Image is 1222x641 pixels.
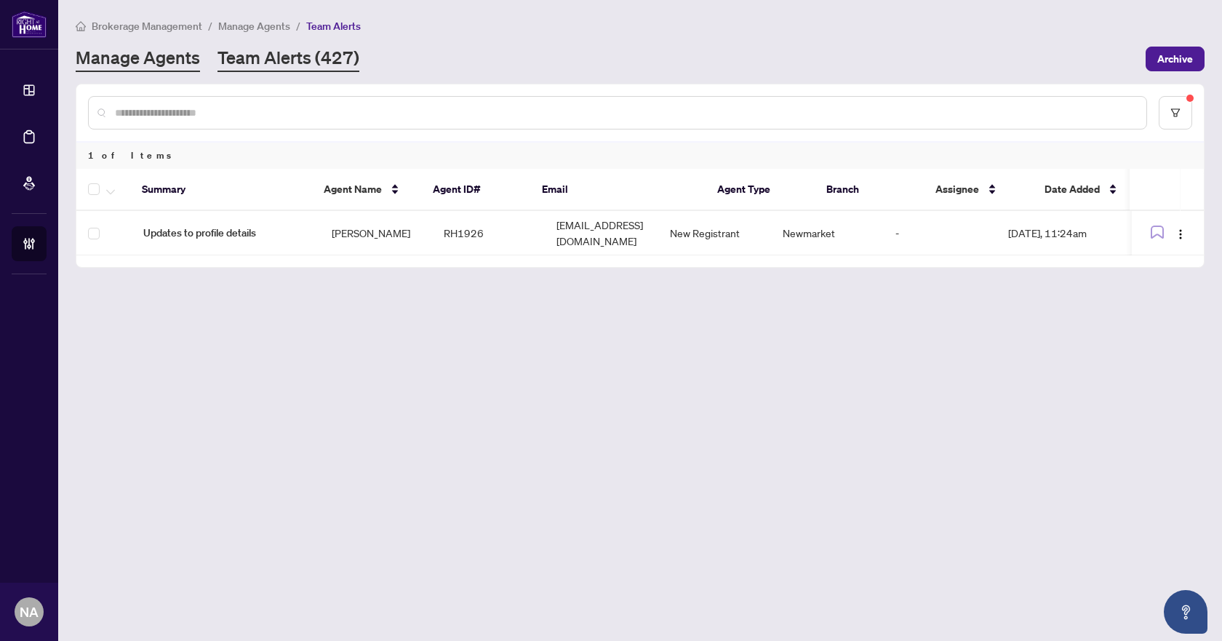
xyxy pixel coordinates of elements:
span: Manage Agents [218,20,290,33]
td: [PERSON_NAME] [320,211,433,255]
button: Archive [1146,47,1205,71]
th: Date Added [1033,169,1164,211]
div: 1 of Items [76,141,1204,169]
td: RH1926 [432,211,545,255]
th: Agent ID# [421,169,530,211]
td: [DATE], 11:24am [997,211,1132,255]
img: Logo [1175,228,1186,240]
span: Brokerage Management [92,20,202,33]
td: [EMAIL_ADDRESS][DOMAIN_NAME] [545,211,658,255]
span: Updates to profile details [143,225,308,241]
button: Logo [1169,221,1192,244]
span: Team Alerts [306,20,361,33]
a: Manage Agents [76,46,200,72]
li: / [296,17,300,34]
th: Agent Name [312,169,421,211]
span: home [76,21,86,31]
a: Team Alerts (427) [217,46,359,72]
button: Open asap [1164,590,1207,634]
li: / [208,17,212,34]
span: Assignee [935,181,979,197]
button: filter [1159,96,1192,130]
td: - [884,211,997,255]
span: filter [1170,108,1181,118]
th: Assignee [924,169,1033,211]
th: Summary [130,169,312,211]
span: Agent Name [324,181,382,197]
th: Agent Type [706,169,815,211]
span: Archive [1157,47,1193,71]
td: New Registrant [658,211,771,255]
td: Newmarket [771,211,884,255]
span: Date Added [1045,181,1100,197]
th: Email [530,169,706,211]
span: NA [20,602,39,622]
img: logo [12,11,47,38]
th: Branch [815,169,924,211]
